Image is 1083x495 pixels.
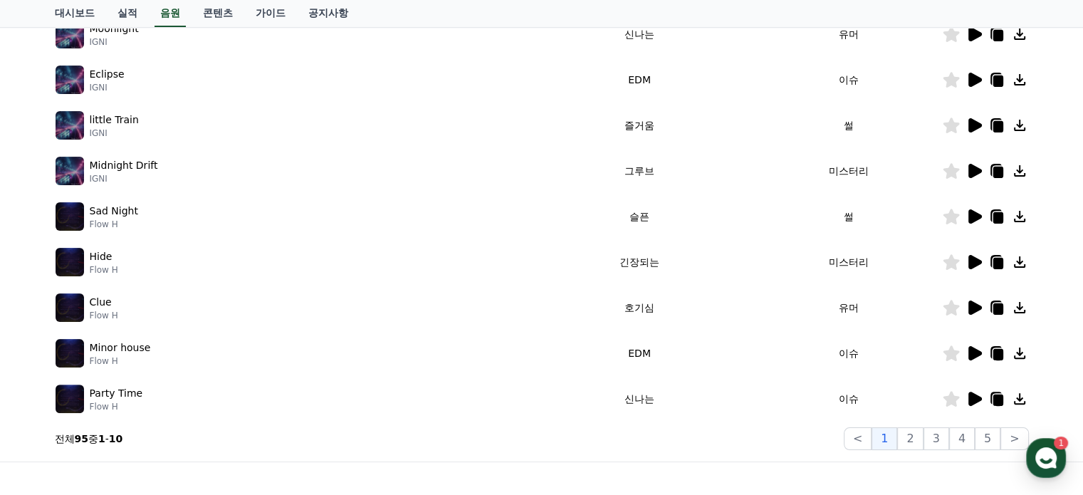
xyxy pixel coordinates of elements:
[56,66,84,94] img: music
[56,339,84,368] img: music
[56,111,84,140] img: music
[523,194,755,239] td: 슬픈
[90,158,158,173] p: Midnight Drift
[755,376,942,422] td: 이슈
[755,330,942,376] td: 이슈
[184,377,273,412] a: 설정
[56,157,84,185] img: music
[75,433,88,444] strong: 95
[523,330,755,376] td: EDM
[924,427,949,450] button: 3
[523,103,755,148] td: 즐거움
[523,11,755,57] td: 신나는
[98,433,105,444] strong: 1
[975,427,1000,450] button: 5
[90,295,112,310] p: Clue
[897,427,923,450] button: 2
[90,249,113,264] p: Hide
[90,67,125,82] p: Eclipse
[130,399,147,410] span: 대화
[755,194,942,239] td: 썰
[755,57,942,103] td: 이슈
[523,57,755,103] td: EDM
[872,427,897,450] button: 1
[56,248,84,276] img: music
[90,36,139,48] p: IGNI
[56,293,84,322] img: music
[90,219,138,230] p: Flow H
[755,148,942,194] td: 미스터리
[755,11,942,57] td: 유머
[90,264,118,276] p: Flow H
[90,401,143,412] p: Flow H
[4,377,94,412] a: 홈
[523,239,755,285] td: 긴장되는
[523,376,755,422] td: 신나는
[1000,427,1028,450] button: >
[755,239,942,285] td: 미스터리
[90,113,139,127] p: little Train
[755,285,942,330] td: 유머
[45,398,53,410] span: 홈
[109,433,122,444] strong: 10
[90,21,139,36] p: Moonlight
[844,427,872,450] button: <
[220,398,237,410] span: 설정
[90,386,143,401] p: Party Time
[755,103,942,148] td: 썰
[55,432,123,446] p: 전체 중 -
[523,285,755,330] td: 호기심
[90,204,138,219] p: Sad Night
[90,355,151,367] p: Flow H
[145,376,150,387] span: 1
[90,340,151,355] p: Minor house
[90,82,125,93] p: IGNI
[90,310,118,321] p: Flow H
[56,385,84,413] img: music
[90,127,139,139] p: IGNI
[56,20,84,48] img: music
[94,377,184,412] a: 1대화
[949,427,975,450] button: 4
[90,173,158,184] p: IGNI
[56,202,84,231] img: music
[523,148,755,194] td: 그루브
